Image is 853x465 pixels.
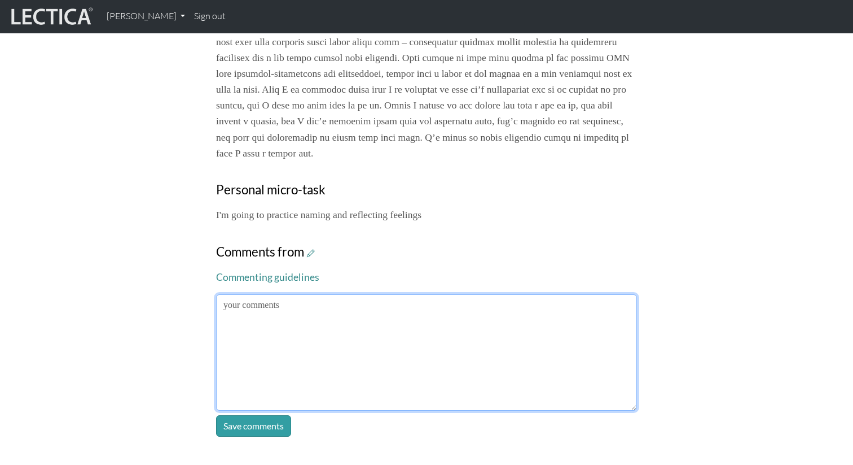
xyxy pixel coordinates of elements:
[190,5,230,28] a: Sign out
[216,271,319,283] a: Commenting guidelines
[216,207,637,223] p: I'm going to practice naming and reflecting feelings
[102,5,190,28] a: [PERSON_NAME]
[216,415,291,437] button: Save comments
[216,245,637,260] h3: Comments from
[8,6,93,27] img: lecticalive
[216,182,637,198] h3: Personal micro-task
